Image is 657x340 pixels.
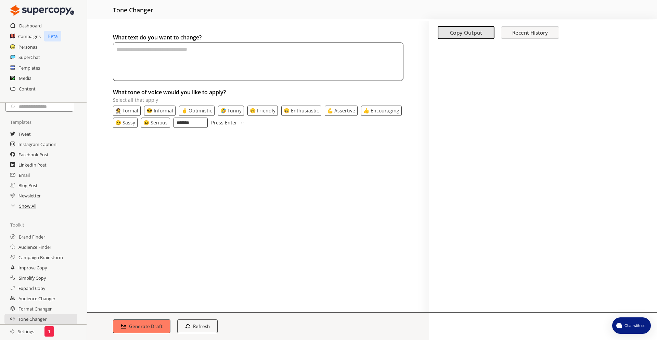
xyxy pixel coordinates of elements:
[284,108,319,113] button: 😄 Enthusiastic
[18,283,45,293] a: Expand Copy
[220,108,242,113] button: 🤣 Funny
[622,323,647,328] span: Chat with us
[10,329,14,333] img: Close
[18,52,40,62] a: SuperChat
[19,21,42,31] a: Dashboard
[363,108,399,113] button: 👍 Encouraging
[450,29,482,36] b: Copy Output
[19,232,45,242] a: Brand Finder
[19,170,30,180] a: Email
[241,122,245,124] img: Press Enter
[501,26,559,39] button: Recent History
[18,160,47,170] a: LinkedIn Post
[44,31,61,41] p: Beta
[113,319,170,333] button: Generate Draft
[115,120,135,125] button: 😏 Sassy
[327,108,355,113] button: 💪 Assertive
[113,32,403,42] h2: What text do you want to change?
[115,108,138,113] button: 🤵 Formal
[18,263,47,273] a: Improve Copy
[211,120,237,125] p: Press Enter
[19,84,36,94] a: Content
[18,31,41,41] a: Campaigns
[113,42,403,81] textarea: textarea-textarea
[48,329,51,334] p: 1
[113,97,403,103] p: Select all that apply
[18,293,55,304] a: Audience Changer
[143,120,168,125] button: 😑 Serious
[18,139,56,149] a: Instagram Caption
[181,108,212,113] button: 🤞 Optimistic
[173,118,208,128] input: tone-input
[113,87,403,97] h2: What tone of voice would you like to apply?
[612,317,651,334] button: atlas-launcher
[18,42,37,52] a: Personas
[129,323,163,329] b: Generate Draft
[18,304,52,314] a: Format Changer
[18,252,63,263] a: Campaign Brainstorm
[193,323,210,329] b: Refresh
[177,319,218,333] button: Refresh
[19,63,40,73] a: Templates
[19,73,31,83] a: Media
[18,191,41,201] a: Newsletter
[512,29,548,36] b: Recent History
[18,129,31,139] a: Tweet
[250,108,275,113] button: 😊 Friendly
[438,26,494,39] button: Copy Output
[113,106,403,128] div: tone-text-list
[19,201,36,211] a: Show All
[18,149,49,160] a: Facebook Post
[18,180,38,191] a: Blog Post
[19,273,46,283] a: Simplify Copy
[18,242,51,252] a: Audience Finder
[113,3,153,16] h2: tone changer
[211,118,245,128] button: Press Enter Press Enter
[146,108,173,113] button: 😎 Informal
[18,314,47,324] a: Tone Changer
[10,3,74,17] img: Close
